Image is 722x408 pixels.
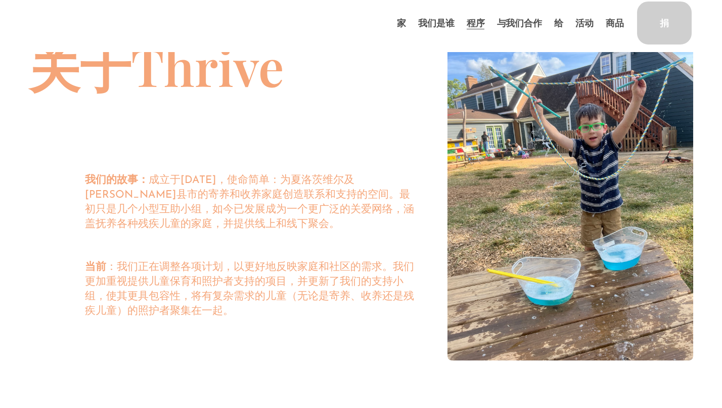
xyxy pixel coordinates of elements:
font: 活动 [575,17,594,29]
a: 给 [554,15,563,31]
font: 程序 [467,17,485,29]
a: 文件夹下拉菜单 [418,15,454,31]
font: 给 [554,17,563,29]
font: 我们是谁 [418,17,454,29]
a: 商品 [606,15,624,31]
font: 关于Thrive [29,32,284,100]
a: 活动 [575,15,594,31]
font: 捐 [660,17,669,29]
font: ：我们正在调整各项计划，以更好地反映家庭和社区的需求。我们更加重视提供儿童保育和照护者支持的项目，并更新了我们的支持小组，使其更具包容性，将有复杂需求的儿童（无论是寄养、收养还是残疾儿童）的照护... [85,262,414,316]
font: 当前 [85,262,106,273]
font: 我们的故事： [85,175,149,186]
font: 商品 [606,17,624,29]
font: 家 [397,17,406,29]
a: 家 [397,15,406,31]
a: 文件夹下拉菜单 [497,15,542,31]
font: 成立于[DATE]，使命简单：为夏洛茨维尔及[PERSON_NAME]县市的寄养和收养家庭创造联系和支持的空间。最初只是几个小型互助小组，如今已发展成为一个更广泛的关爱网络，涵盖抚养各种残疾儿童... [85,175,414,230]
a: 文件夹下拉菜单 [467,15,485,31]
font: 与我们合作 [497,17,542,29]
